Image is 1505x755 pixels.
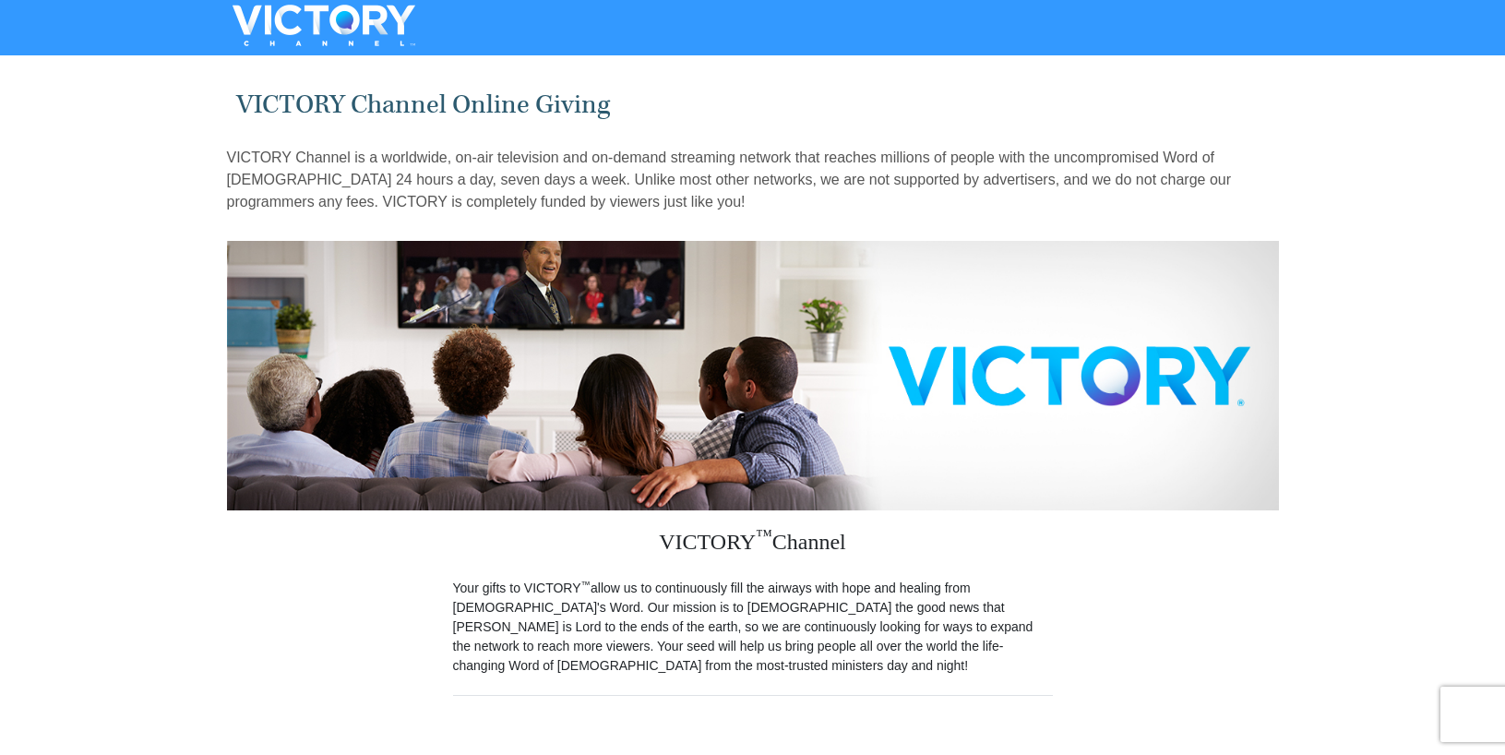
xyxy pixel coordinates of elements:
h3: VICTORY Channel [453,510,1053,579]
p: VICTORY Channel is a worldwide, on-air television and on-demand streaming network that reaches mi... [227,147,1279,213]
sup: ™ [581,579,591,590]
sup: ™ [756,526,772,545]
h1: VICTORY Channel Online Giving [236,90,1269,120]
img: VICTORYTHON - VICTORY Channel [209,5,439,46]
p: Your gifts to VICTORY allow us to continuously fill the airways with hope and healing from [DEMOG... [453,579,1053,676]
